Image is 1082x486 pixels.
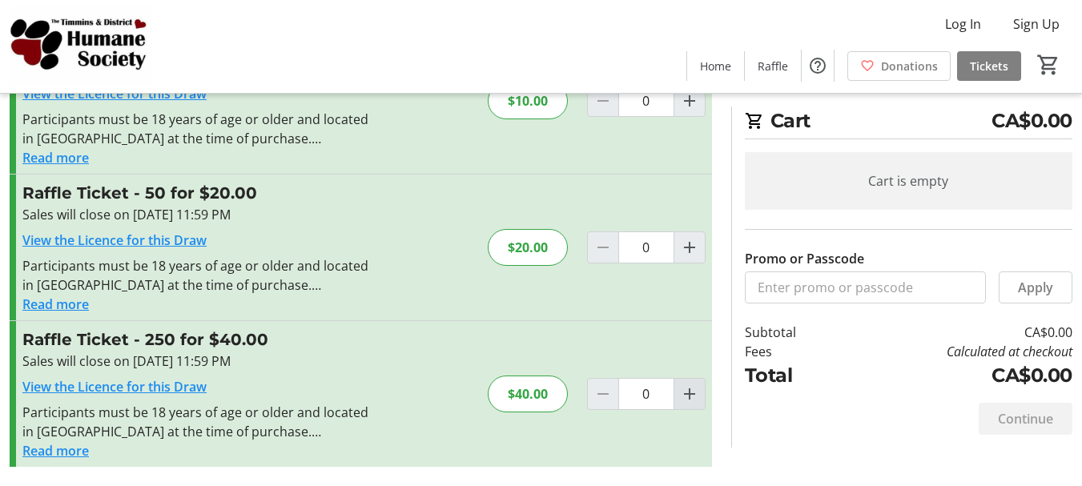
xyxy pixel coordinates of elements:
button: Increment by one [674,86,705,116]
div: $40.00 [488,376,568,412]
button: Read more [22,441,89,460]
span: CA$0.00 [991,106,1072,135]
div: Cart is empty [745,152,1072,210]
a: Home [687,51,744,81]
td: Calculated at checkout [839,342,1072,361]
label: Promo or Passcode [745,249,864,268]
td: CA$0.00 [839,361,1072,390]
button: Log In [932,11,994,37]
button: Increment by one [674,379,705,409]
div: $20.00 [488,229,568,266]
div: Participants must be 18 years of age or older and located in [GEOGRAPHIC_DATA] at the time of pur... [22,403,372,441]
td: Fees [745,342,840,361]
a: Tickets [957,51,1021,81]
h2: Cart [745,106,1072,139]
a: View the Licence for this Draw [22,231,207,249]
input: Enter promo or passcode [745,271,986,303]
div: Participants must be 18 years of age or older and located in [GEOGRAPHIC_DATA] at the time of pur... [22,110,372,148]
span: Log In [945,14,981,34]
button: Help [802,50,834,82]
button: Apply [999,271,1072,303]
button: Read more [22,148,89,167]
input: Raffle Ticket Quantity [618,85,674,117]
button: Cart [1034,50,1063,79]
span: Raffle [758,58,788,74]
td: Subtotal [745,323,840,342]
td: CA$0.00 [839,323,1072,342]
td: Total [745,361,840,390]
button: Read more [22,295,89,314]
div: $10.00 [488,82,568,119]
a: Raffle [745,51,801,81]
input: Raffle Ticket Quantity [618,378,674,410]
div: Sales will close on [DATE] 11:59 PM [22,351,372,371]
span: Sign Up [1013,14,1060,34]
a: View the Licence for this Draw [22,85,207,102]
a: Donations [847,51,951,81]
span: Home [700,58,731,74]
button: Increment by one [674,232,705,263]
button: Sign Up [1000,11,1072,37]
div: Participants must be 18 years of age or older and located in [GEOGRAPHIC_DATA] at the time of pur... [22,256,372,295]
span: Tickets [970,58,1008,74]
img: Timmins and District Humane Society's Logo [10,6,152,86]
a: View the Licence for this Draw [22,378,207,396]
input: Raffle Ticket Quantity [618,231,674,263]
span: Apply [1018,278,1053,297]
h3: Raffle Ticket - 250 for $40.00 [22,327,372,351]
h3: Raffle Ticket - 50 for $20.00 [22,181,372,205]
div: Sales will close on [DATE] 11:59 PM [22,205,372,224]
span: Donations [881,58,938,74]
